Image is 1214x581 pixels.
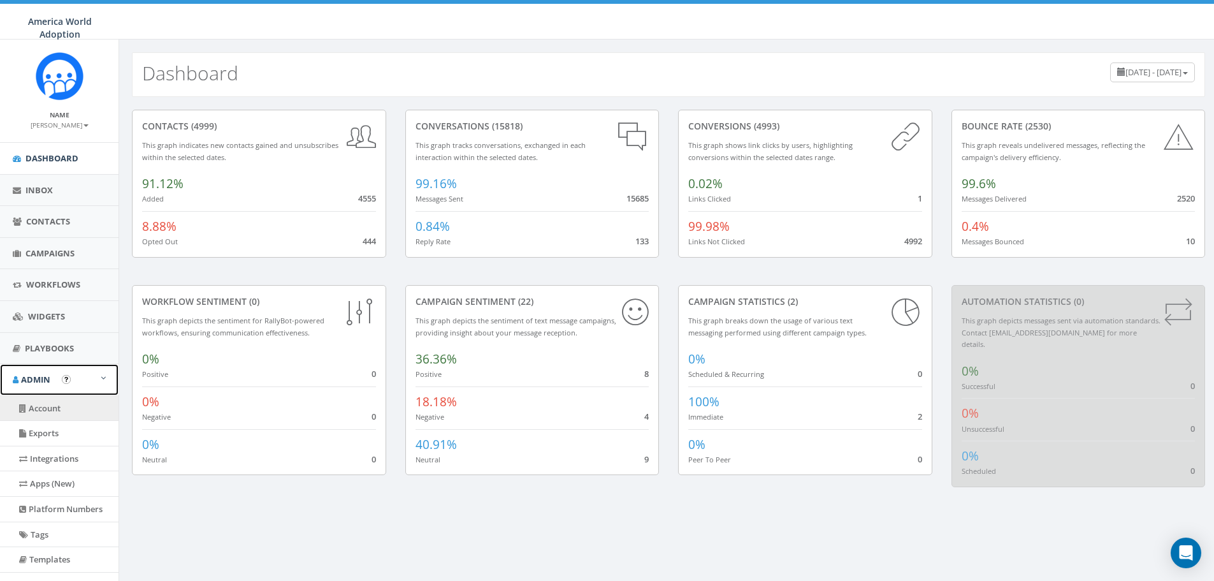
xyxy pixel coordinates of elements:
[962,381,995,391] small: Successful
[25,342,74,354] span: Playbooks
[416,436,457,453] span: 40.91%
[416,194,463,203] small: Messages Sent
[962,316,1160,349] small: This graph depicts messages sent via automation standards. Contact [EMAIL_ADDRESS][DOMAIN_NAME] f...
[688,369,764,379] small: Scheduled & Recurring
[62,375,71,384] button: Open In-App Guide
[142,218,177,235] span: 8.88%
[372,411,376,422] span: 0
[962,140,1145,162] small: This graph reveals undelivered messages, reflecting the campaign's delivery efficiency.
[142,194,164,203] small: Added
[416,393,457,410] span: 18.18%
[31,121,89,129] small: [PERSON_NAME]
[142,436,159,453] span: 0%
[962,237,1024,246] small: Messages Bounced
[904,235,922,247] span: 4992
[1190,423,1195,434] span: 0
[688,351,705,367] span: 0%
[416,120,649,133] div: conversations
[688,295,922,308] div: Campaign Statistics
[918,411,922,422] span: 2
[688,412,723,422] small: Immediate
[416,237,451,246] small: Reply Rate
[50,110,69,119] small: Name
[489,120,523,132] span: (15818)
[21,374,50,385] span: Admin
[31,119,89,130] a: [PERSON_NAME]
[142,455,167,464] small: Neutral
[363,235,376,247] span: 444
[918,453,922,465] span: 0
[416,140,586,162] small: This graph tracks conversations, exchanged in each interaction within the selected dates.
[142,369,168,379] small: Positive
[1190,465,1195,476] span: 0
[688,436,705,453] span: 0%
[1186,235,1195,247] span: 10
[247,295,259,307] span: (0)
[962,363,979,379] span: 0%
[688,316,867,337] small: This graph breaks down the usage of various text messaging performed using different campaign types.
[26,216,70,227] span: Contacts
[142,63,238,84] h2: Dashboard
[142,351,159,367] span: 0%
[1190,380,1195,392] span: 0
[918,193,922,204] span: 1
[962,120,1196,133] div: Bounce Rate
[416,316,616,337] small: This graph depicts the sentiment of text message campaigns, providing insight about your message ...
[962,448,979,464] span: 0%
[142,175,184,192] span: 91.12%
[1177,193,1195,204] span: 2520
[688,218,730,235] span: 99.98%
[416,175,457,192] span: 99.16%
[785,295,798,307] span: (2)
[36,52,83,100] img: Rally_Corp_Icon.png
[358,193,376,204] span: 4555
[962,405,979,422] span: 0%
[25,247,75,259] span: Campaigns
[416,455,440,464] small: Neutral
[644,453,649,465] span: 9
[372,453,376,465] span: 0
[1171,538,1201,568] div: Open Intercom Messenger
[142,316,324,337] small: This graph depicts the sentiment for RallyBot-powered workflows, ensuring communication effective...
[962,175,996,192] span: 99.6%
[688,194,731,203] small: Links Clicked
[142,393,159,410] span: 0%
[688,140,853,162] small: This graph shows link clicks by users, highlighting conversions within the selected dates range.
[1023,120,1051,132] span: (2530)
[142,412,171,422] small: Negative
[688,237,745,246] small: Links Not Clicked
[189,120,217,132] span: (4999)
[688,175,723,192] span: 0.02%
[962,218,989,235] span: 0.4%
[918,368,922,379] span: 0
[635,235,649,247] span: 133
[142,120,376,133] div: contacts
[626,193,649,204] span: 15685
[416,351,457,367] span: 36.36%
[1071,295,1084,307] span: (0)
[644,368,649,379] span: 8
[25,184,53,196] span: Inbox
[416,295,649,308] div: Campaign Sentiment
[688,455,731,464] small: Peer To Peer
[28,15,92,40] span: America World Adoption
[688,120,922,133] div: conversions
[644,411,649,422] span: 4
[142,140,338,162] small: This graph indicates new contacts gained and unsubscribes within the selected dates.
[962,194,1027,203] small: Messages Delivered
[25,152,78,164] span: Dashboard
[416,412,444,422] small: Negative
[962,424,1004,434] small: Unsuccessful
[26,279,80,290] span: Workflows
[416,218,450,235] span: 0.84%
[28,311,65,322] span: Widgets
[142,237,178,246] small: Opted Out
[962,466,996,476] small: Scheduled
[1125,66,1181,78] span: [DATE] - [DATE]
[688,393,719,410] span: 100%
[516,295,533,307] span: (22)
[962,295,1196,308] div: Automation Statistics
[372,368,376,379] span: 0
[142,295,376,308] div: Workflow Sentiment
[751,120,779,132] span: (4993)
